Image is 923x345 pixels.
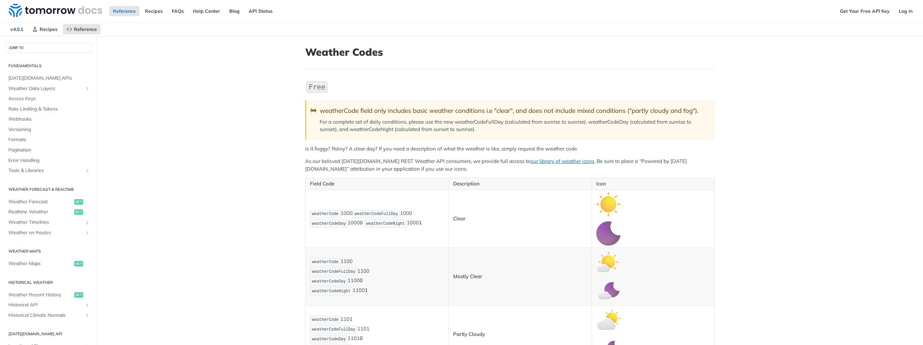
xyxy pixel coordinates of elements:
a: Historical Climate NormalsShow subpages for Historical Climate Normals [5,310,92,320]
span: [DATE][DOMAIN_NAME] APIs [8,75,90,82]
a: Webhooks [5,114,92,124]
strong: 0 [360,335,363,342]
p: Description [453,180,587,188]
p: As our beloved [DATE][DOMAIN_NAME] REST Weather API consumers, we provide full access to . Be sur... [305,158,715,173]
p: For a complete set of daily conditions, please use the new weatherCodeFullDay (calculated from su... [320,118,708,133]
span: Weather on Routes [8,229,83,236]
a: Weather Data LayersShow subpages for Weather Data Layers [5,84,92,94]
strong: 0 [360,277,363,284]
p: Icon [596,180,710,188]
a: Recipes [29,24,61,34]
h2: Fundamentals [5,63,92,69]
p: Field Code [310,180,444,188]
h2: [DATE][DOMAIN_NAME] API [5,331,92,337]
code: weatherCodeDay [310,219,348,228]
code: weatherCodeDay [310,335,348,343]
span: Pagination [8,147,90,154]
a: API Status [245,6,276,16]
strong: Mostly Clear [453,273,482,279]
code: weatherCodeDay [310,277,348,286]
span: v4.0.1 [7,24,27,34]
span: Versioning [8,126,90,133]
button: Show subpages for Tools & Libraries [85,168,90,173]
h2: Weather Forecast & realtime [5,186,92,192]
a: Realtime Weatherget [5,207,92,217]
strong: 1 [365,287,368,294]
span: Expand image [596,316,620,322]
span: Expand image [596,258,620,265]
button: Show subpages for Historical API [85,302,90,308]
span: Reference [74,26,97,32]
a: Help Center [189,6,224,16]
a: Pagination [5,145,92,155]
span: Expand image [596,230,620,236]
a: Reference [63,24,101,34]
strong: Clear [453,215,466,222]
span: 🚧 [310,107,317,115]
a: Get Your Free API Key [836,6,893,16]
span: Weather Maps [8,260,73,267]
a: Tools & LibrariesShow subpages for Tools & Libraries [5,166,92,176]
code: weatherCodeFullDay [310,268,357,276]
a: Blog [226,6,243,16]
span: Error Handling [8,157,90,164]
button: Show subpages for Weather Data Layers [85,86,90,91]
p: Is it foggy? Rainy? A clear day? If you need a description of what the weather is like, simply re... [305,145,715,153]
span: Rate Limiting & Tokens [8,106,90,113]
span: Expand image [596,288,620,294]
span: Recipes [40,26,57,32]
a: Weather Mapsget [5,259,92,269]
span: Access Keys [8,95,90,102]
strong: Partly Cloudy [453,331,485,337]
a: Weather Recent Historyget [5,290,92,300]
a: FAQs [168,6,188,16]
code: weatherCodeFullDay [353,210,400,218]
code: weatherCodeFullDay [310,326,357,334]
a: Versioning [5,125,92,135]
a: Reference [109,6,139,16]
a: Weather TimelinesShow subpages for Weather Timelines [5,217,92,227]
button: JUMP TO [5,43,92,53]
span: Webhooks [8,116,90,123]
a: Historical APIShow subpages for Historical API [5,300,92,310]
span: get [74,199,83,205]
img: mostly_clear_night [596,279,620,303]
h2: Weather Maps [5,248,92,254]
span: Expand image [596,201,620,207]
button: Show subpages for Historical Climate Normals [85,313,90,318]
a: Weather on RoutesShow subpages for Weather on Routes [5,228,92,238]
h2: Historical Weather [5,279,92,286]
a: Log In [895,6,916,16]
span: Historical Climate Normals [8,312,83,319]
img: Tomorrow.io Weather API Docs [9,4,102,17]
img: mostly_clear_day [596,250,620,274]
button: Show subpages for Weather on Routes [85,230,90,235]
div: weatherCode field only includes basic weather conditions i.e "clear", and does not include mixed ... [320,107,708,115]
span: Weather Recent History [8,292,73,298]
code: weatherCodeNight [364,219,407,228]
strong: 1 [419,220,422,226]
img: clear_night [596,221,620,246]
span: Weather Data Layers [8,85,83,92]
a: Weather Forecastget [5,197,92,207]
a: Access Keys [5,94,92,104]
p: 1100 1100 1100 1100 [310,257,444,296]
a: Recipes [141,6,166,16]
button: Show subpages for Weather Timelines [85,220,90,225]
img: partly_cloudy_day [596,308,620,332]
span: Realtime Weather [8,209,73,215]
span: get [74,292,83,298]
a: [DATE][DOMAIN_NAME] APIs [5,73,92,83]
code: weatherCode [310,210,340,218]
code: weatherCode [310,258,340,266]
span: Weather Timelines [8,219,83,226]
img: clear_day [596,192,620,216]
span: Historical API [8,302,83,308]
span: Formats [8,136,90,143]
a: Rate Limiting & Tokens [5,104,92,114]
p: 1000 1000 1000 1000 [310,209,444,229]
span: Tools & Libraries [8,167,83,174]
h1: Weather Codes [305,46,715,58]
span: get [74,209,83,215]
a: Formats [5,135,92,145]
